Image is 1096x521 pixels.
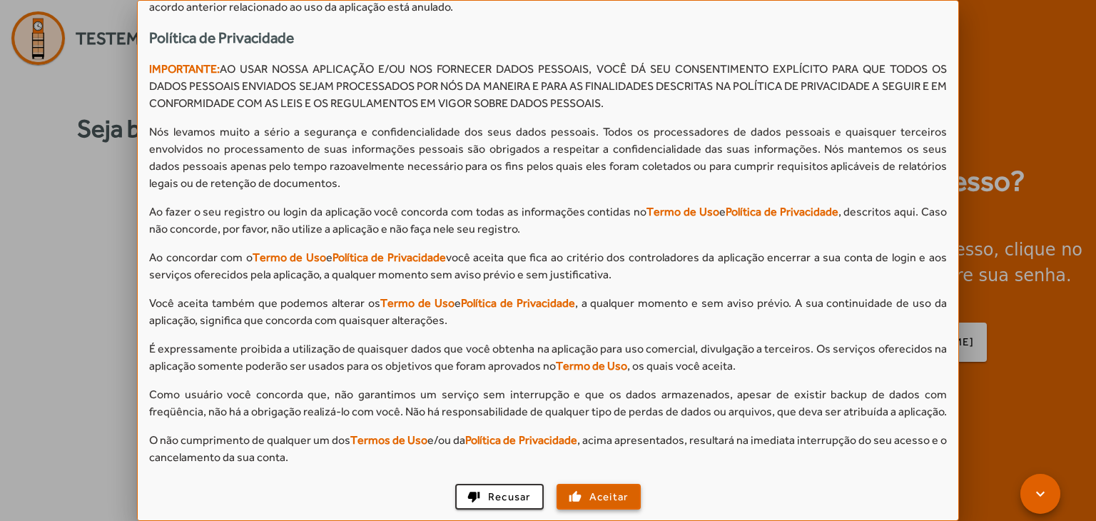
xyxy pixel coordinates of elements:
p: É expressamente proibida a utilização de quaisquer dados que você obtenha na aplicação para uso c... [149,340,947,375]
p: Você aceita também que podemos alterar os e , a qualquer momento e sem aviso prévio. A sua contin... [149,295,947,329]
p: Ao concordar com o e você aceita que fica ao critério dos controladores da aplicação encerrar a s... [149,249,947,283]
p: Ao fazer o seu registro ou login da aplicação você concorda com todas as informações contidas no ... [149,203,947,238]
span: IMPORTANTE: [149,62,220,76]
strong: Política de Privacidade [149,29,294,46]
p: O não cumprimento de qualquer um dos e/ou da , acima apresentados, resultará na imediata interrup... [149,432,947,466]
span: Política de Privacidade [333,251,446,264]
span: Termo de Uso [646,205,719,218]
button: Aceitar [557,484,641,510]
span: Política de Privacidade [461,296,575,310]
span: Recusar [488,489,531,505]
p: AO USAR NOSSA APLICAÇÃO E/OU NOS FORNECER DADOS PESSOAIS, VOCÊ DÁ SEU CONSENTIMENTO EXPLÍCITO PAR... [149,61,947,112]
span: Política de Privacidade [726,205,838,218]
span: Aceitar [589,489,629,505]
p: Nós levamos muito a sério a segurança e confidencialidade dos seus dados pessoais. Todos os proce... [149,123,947,192]
span: Termo de Uso [253,251,326,264]
span: Termo de Uso [380,296,455,310]
button: Recusar [455,484,544,510]
span: Termos de Uso [350,433,427,447]
p: Como usuário você concorda que, não garantimos um serviço sem interrupção e que os dados armazena... [149,386,947,420]
span: Política de Privacidade [465,433,577,447]
span: Termo de Uso [556,359,627,373]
